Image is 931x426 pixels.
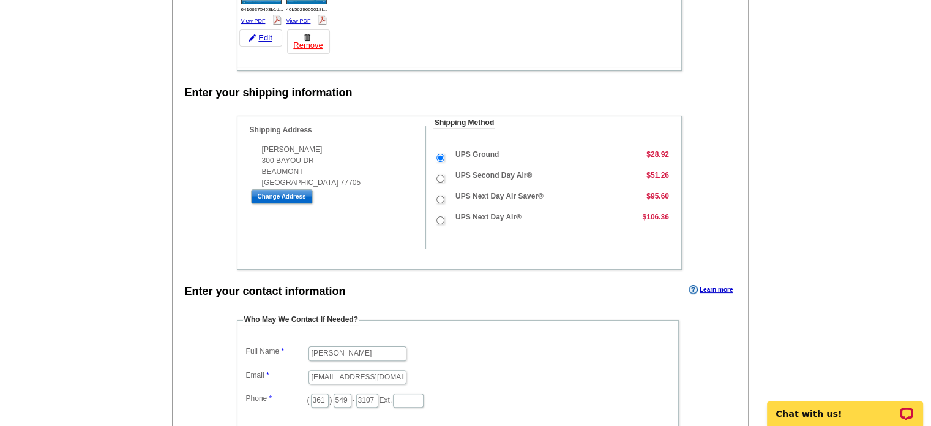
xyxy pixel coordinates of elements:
input: Change Address [251,189,313,204]
a: Edit [239,29,282,47]
label: Email [246,370,307,381]
a: View PDF [241,18,266,24]
strong: $95.60 [646,192,669,200]
span: 40b5629605018f... [286,7,327,12]
iframe: LiveChat chat widget [759,387,931,426]
label: UPS Ground [455,150,499,160]
legend: Shipping Method [433,118,495,129]
div: Enter your shipping information [185,85,353,101]
strong: $106.36 [642,213,668,221]
label: UPS Second Day Air® [455,170,532,181]
img: pencil-icon.gif [249,34,256,42]
div: [PERSON_NAME] 300 BAYOU DR BEAUMONT [GEOGRAPHIC_DATA] 77705 [250,144,425,188]
strong: $51.26 [646,171,669,180]
label: UPS Next Day Air Saver® [455,191,544,202]
img: pdf_logo.png [272,15,282,25]
legend: Who May We Contact If Needed? [243,314,359,325]
a: Learn more [689,285,733,295]
img: trashcan-icon.gif [304,34,311,41]
label: UPS Next Day Air® [455,212,522,223]
label: Full Name [246,346,307,357]
a: View PDF [286,18,311,24]
img: pdf_logo.png [318,15,327,25]
span: 64106375453b1d... [241,7,283,12]
dd: ( ) - Ext. [243,390,673,409]
strong: $28.92 [646,150,669,159]
a: Remove [287,29,330,54]
div: Enter your contact information [185,284,346,300]
h4: Shipping Address [250,126,425,134]
label: Phone [246,394,307,404]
